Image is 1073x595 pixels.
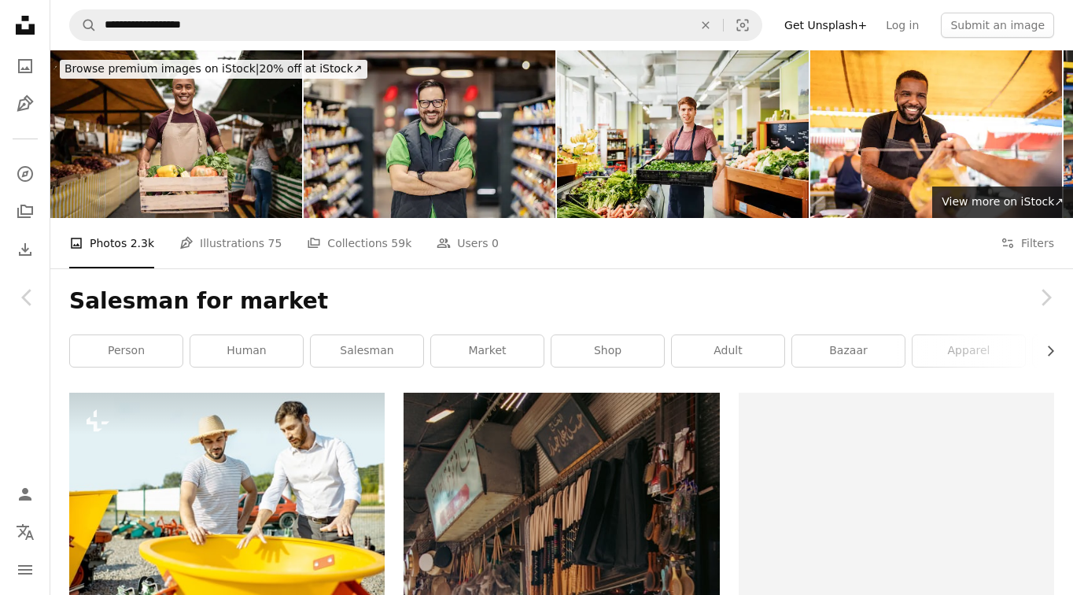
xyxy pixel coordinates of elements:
[672,335,784,367] a: adult
[1018,222,1073,373] a: Next
[190,335,303,367] a: human
[9,516,41,548] button: Language
[1001,218,1054,268] button: Filters
[179,218,282,268] a: Illustrations 75
[942,195,1064,208] span: View more on iStock ↗
[9,554,41,586] button: Menu
[775,13,876,38] a: Get Unsplash+
[69,9,762,41] form: Find visuals sitewide
[391,235,411,252] span: 59k
[50,50,302,218] img: Portrait of a seller at a street market
[792,335,905,367] a: bazaar
[268,235,282,252] span: 75
[311,335,423,367] a: salesman
[9,479,41,510] a: Log in / Sign up
[688,10,723,40] button: Clear
[70,10,97,40] button: Search Unsplash
[913,335,1025,367] a: apparel
[431,335,544,367] a: market
[9,88,41,120] a: Illustrations
[551,335,664,367] a: shop
[724,10,761,40] button: Visual search
[9,196,41,227] a: Collections
[810,50,1062,218] img: Salesman helping the his customer putting the bananas in a plastic bag on a street market
[304,50,555,218] img: A successful seller is standing at supermarket with arms crossed and smiling at the camera.
[65,62,259,75] span: Browse premium images on iStock |
[69,287,1054,316] h1: Salesman for market
[9,50,41,82] a: Photos
[437,218,499,268] a: Users 0
[941,13,1054,38] button: Submit an image
[60,60,367,79] div: 20% off at iStock ↗
[70,335,183,367] a: person
[69,491,385,505] a: Young agronomist with salesman at the open ground of the shop with agricultural machinery, buying...
[876,13,928,38] a: Log in
[9,158,41,190] a: Explore
[492,235,499,252] span: 0
[50,50,377,88] a: Browse premium images on iStock|20% off at iStock↗
[932,187,1073,218] a: View more on iStock↗
[307,218,411,268] a: Collections 59k
[557,50,809,218] img: Portrait Of Young Supermarket Clerk Holding Crate Of Vegetables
